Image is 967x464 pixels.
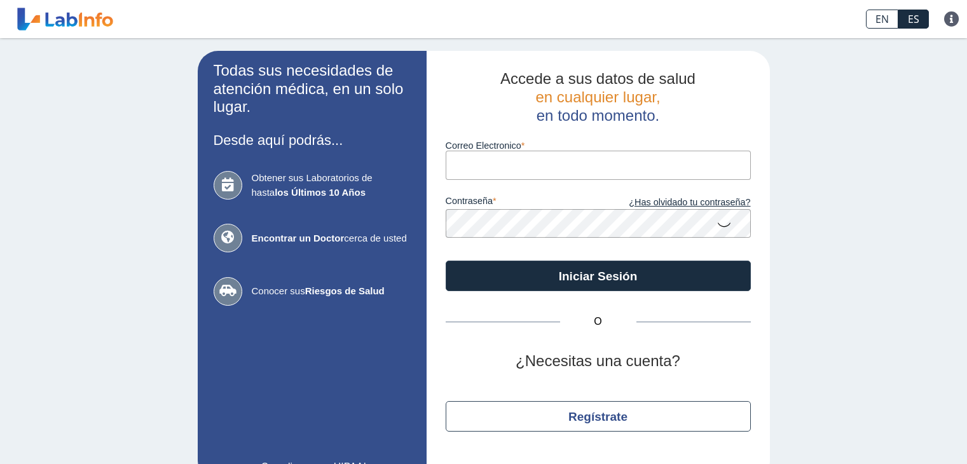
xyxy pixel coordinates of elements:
span: Obtener sus Laboratorios de hasta [252,171,411,200]
b: Encontrar un Doctor [252,233,345,243]
button: Iniciar Sesión [446,261,751,291]
h2: ¿Necesitas una cuenta? [446,352,751,371]
label: Correo Electronico [446,140,751,151]
iframe: Help widget launcher [854,414,953,450]
button: Regístrate [446,401,751,432]
a: ¿Has olvidado tu contraseña? [598,196,751,210]
span: cerca de usted [252,231,411,246]
h3: Desde aquí podrás... [214,132,411,148]
b: Riesgos de Salud [305,285,385,296]
b: los Últimos 10 Años [275,187,366,198]
span: O [560,314,636,329]
a: EN [866,10,898,29]
span: Conocer sus [252,284,411,299]
span: en cualquier lugar, [535,88,660,106]
span: Accede a sus datos de salud [500,70,696,87]
h2: Todas sus necesidades de atención médica, en un solo lugar. [214,62,411,116]
span: en todo momento. [537,107,659,124]
a: ES [898,10,929,29]
label: contraseña [446,196,598,210]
